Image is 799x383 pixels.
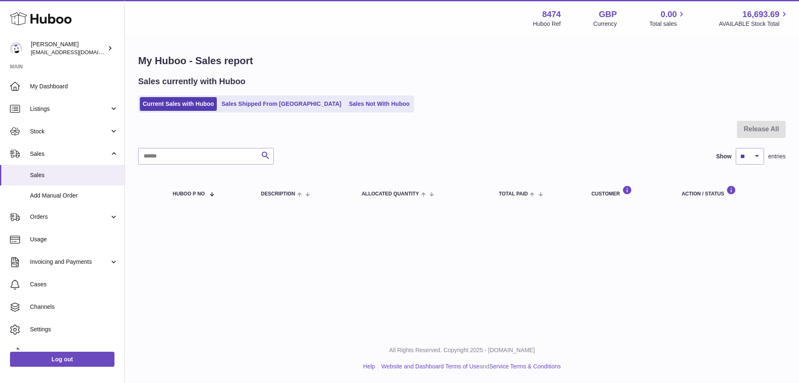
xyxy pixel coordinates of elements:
span: Stock [30,128,109,135]
div: [PERSON_NAME] [31,40,106,56]
span: Total paid [499,191,528,197]
span: [EMAIL_ADDRESS][DOMAIN_NAME] [31,49,122,55]
span: 16,693.69 [742,9,779,20]
span: Total sales [649,20,686,28]
span: Description [261,191,295,197]
strong: GBP [599,9,617,20]
span: Settings [30,325,118,333]
h2: Sales currently with Huboo [138,76,246,87]
span: Sales [30,171,118,179]
span: Returns [30,348,118,356]
a: Log out [10,352,114,367]
span: Sales [30,150,109,158]
a: 16,693.69 AVAILABLE Stock Total [719,9,789,28]
p: All Rights Reserved. Copyright 2025 - [DOMAIN_NAME] [132,346,792,354]
span: Listings [30,105,109,113]
span: 0.00 [661,9,677,20]
a: Sales Shipped From [GEOGRAPHIC_DATA] [218,97,344,111]
div: Customer [591,185,665,197]
a: Website and Dashboard Terms of Use [381,363,479,370]
span: entries [768,153,786,160]
h1: My Huboo - Sales report [138,54,786,68]
li: and [378,363,561,370]
span: ALLOCATED Quantity [362,191,419,197]
div: Action / Status [682,185,777,197]
a: Sales Not With Huboo [346,97,412,111]
span: Add Manual Order [30,192,118,200]
span: Cases [30,280,118,288]
span: Channels [30,303,118,311]
span: My Dashboard [30,83,118,90]
span: Huboo P no [173,191,205,197]
a: Help [363,363,375,370]
span: Usage [30,235,118,243]
span: AVAILABLE Stock Total [719,20,789,28]
a: Service Terms & Conditions [489,363,561,370]
div: Huboo Ref [533,20,561,28]
a: 0.00 Total sales [649,9,686,28]
a: Current Sales with Huboo [140,97,217,111]
div: Currency [593,20,617,28]
span: Orders [30,213,109,221]
strong: 8474 [542,9,561,20]
label: Show [716,153,732,160]
img: orders@neshealth.com [10,42,22,55]
span: Invoicing and Payments [30,258,109,266]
